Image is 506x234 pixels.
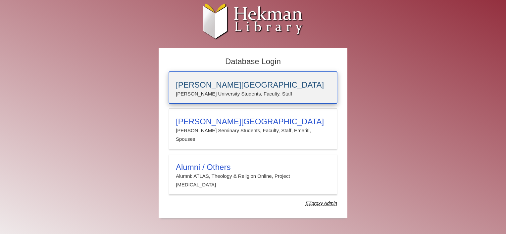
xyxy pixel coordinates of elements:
summary: Alumni / OthersAlumni: ATLAS, Theology & Religion Online, Project [MEDICAL_DATA] [176,163,330,189]
dfn: Use Alumni login [306,201,337,206]
h3: [PERSON_NAME][GEOGRAPHIC_DATA] [176,117,330,126]
a: [PERSON_NAME][GEOGRAPHIC_DATA][PERSON_NAME] Seminary Students, Faculty, Staff, Emeriti, Spouses [169,108,337,149]
h2: Database Login [166,55,340,68]
p: [PERSON_NAME] University Students, Faculty, Staff [176,90,330,98]
a: [PERSON_NAME][GEOGRAPHIC_DATA][PERSON_NAME] University Students, Faculty, Staff [169,72,337,103]
h3: Alumni / Others [176,163,330,172]
p: [PERSON_NAME] Seminary Students, Faculty, Staff, Emeriti, Spouses [176,126,330,144]
h3: [PERSON_NAME][GEOGRAPHIC_DATA] [176,80,330,90]
p: Alumni: ATLAS, Theology & Religion Online, Project [MEDICAL_DATA] [176,172,330,189]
